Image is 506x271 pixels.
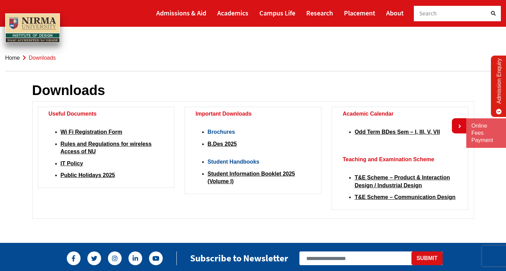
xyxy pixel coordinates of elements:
[208,129,235,135] strong: Brochures
[355,194,455,200] a: T&E Scheme – Communication Design
[344,6,375,20] a: Placement
[343,156,457,163] h5: Teaching and Examination Scheme
[471,122,501,144] a: Online Fees Payment
[217,6,248,20] a: Academics
[411,251,443,265] button: Submit
[355,175,450,188] a: T&E Scheme – Product & Interaction Design / Industrial Design
[5,55,20,61] a: Home
[5,13,60,43] img: main_logo
[5,45,501,71] nav: breadcrumb
[156,6,206,20] a: Admissions & Aid
[355,129,440,135] a: Odd Term BDes Sem – I, III, V, VII
[419,10,437,17] span: Search
[61,172,115,178] a: Public Holidays 2025
[49,110,163,117] h5: Useful Documents
[306,6,333,20] a: Research
[61,161,83,166] a: IT Policy
[61,129,122,135] a: Wi Fi Registration Form
[343,110,457,117] h5: Academic Calendar
[190,252,288,264] h2: Subscribe to Newsletter
[208,159,259,165] strong: Student Handbooks
[32,82,474,98] h1: Downloads
[259,6,295,20] a: Campus Life
[196,110,310,117] h5: Important Downloads
[386,6,404,20] a: About
[208,141,237,147] a: B.Des 2025
[29,55,56,61] span: Downloads
[208,171,295,184] a: Student Information Booklet 2025 (Volume I)
[61,141,152,154] a: Rules and Regulations for wireless Access of NU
